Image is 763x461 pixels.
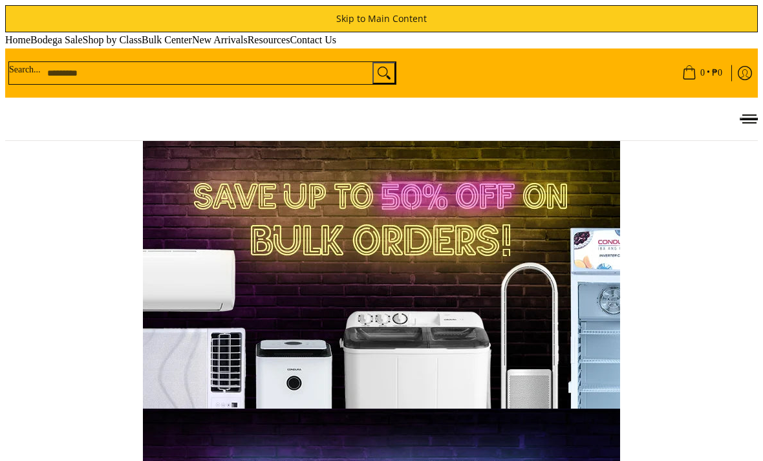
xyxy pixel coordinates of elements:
[5,34,30,45] span: Home
[672,59,732,87] a: Cart
[372,62,396,84] button: Search
[740,118,758,120] button: Menu
[83,34,142,45] span: Shop by Class
[290,34,336,45] span: Contact Us
[30,34,82,45] span: Bodega Sale
[142,34,192,45] span: Bulk Center
[678,66,726,80] span: •
[5,5,758,32] a: Skip to Main Content
[732,59,758,87] a: Log in
[9,62,41,81] label: Search...
[248,34,290,45] span: Resources
[710,69,724,78] span: ₱0
[18,108,758,130] ul: Customer Navigation
[192,34,248,45] span: New Arrivals
[18,108,758,130] nav: Main Menu
[5,59,758,87] ul: Customer Navigation
[698,69,707,78] span: 0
